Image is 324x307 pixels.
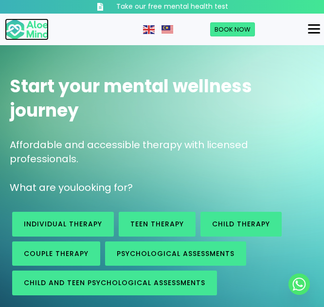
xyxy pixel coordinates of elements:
[162,24,174,34] a: Malay
[162,25,173,34] img: ms
[12,271,217,295] a: Child and Teen Psychological assessments
[304,21,324,37] button: Menu
[288,273,310,295] a: Whatsapp
[12,241,100,266] a: Couple therapy
[74,2,250,12] a: Take our free mental health test
[143,24,156,34] a: English
[212,219,270,229] span: Child Therapy
[5,18,49,41] img: Aloe Mind Malaysia | Mental Healthcare Services in Malaysia and Singapore
[215,25,251,34] span: Book Now
[117,249,234,258] span: Psychological assessments
[10,181,76,194] span: What are you
[116,2,228,12] h3: Take our free mental health test
[76,181,133,194] span: looking for?
[200,212,282,237] a: Child Therapy
[24,249,89,258] span: Couple therapy
[12,212,114,237] a: Individual therapy
[24,219,102,229] span: Individual therapy
[24,278,205,288] span: Child and Teen Psychological assessments
[210,22,255,37] a: Book Now
[10,74,252,123] span: Start your mental wellness journey
[10,138,314,166] p: Affordable and accessible therapy with licensed professionals.
[105,241,246,266] a: Psychological assessments
[119,212,196,237] a: Teen Therapy
[130,219,184,229] span: Teen Therapy
[143,25,155,34] img: en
